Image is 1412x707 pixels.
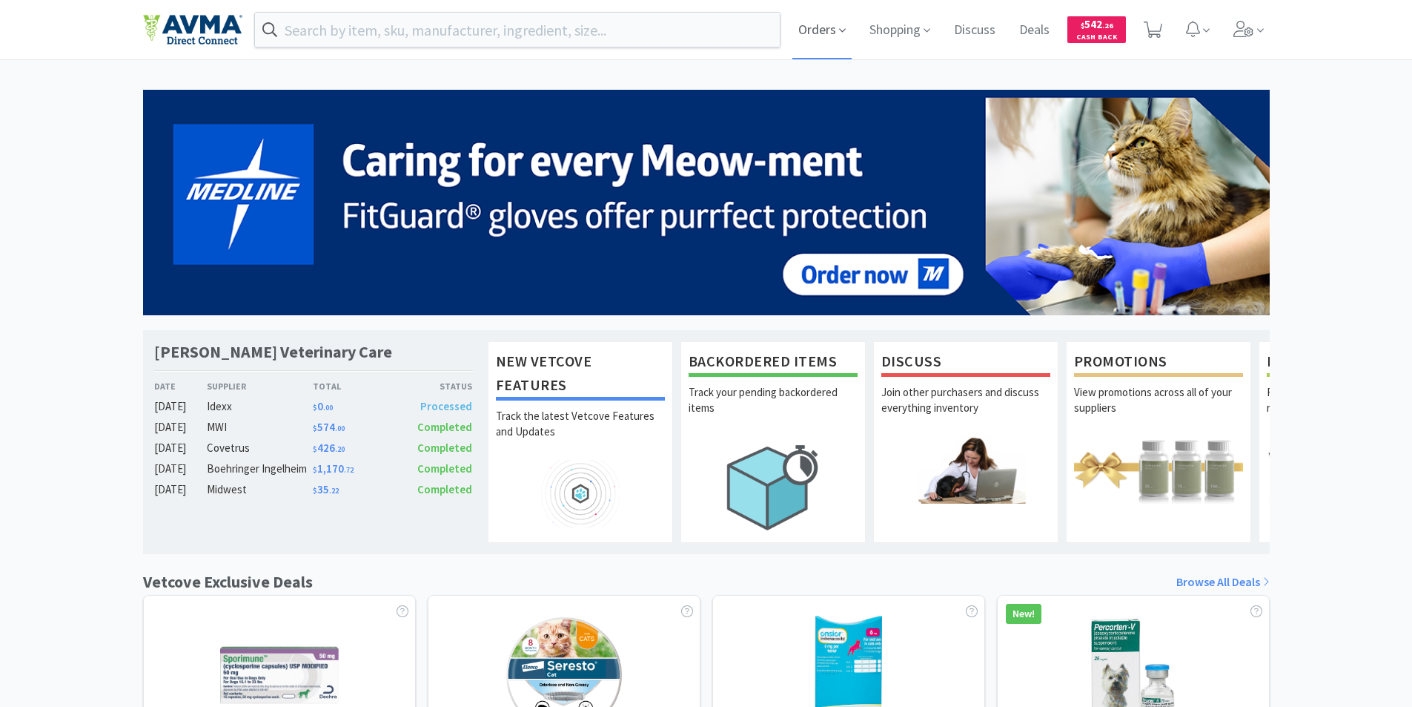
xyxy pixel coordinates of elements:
[496,349,665,401] h1: New Vetcove Features
[313,465,317,475] span: $
[881,436,1050,504] img: hero_discuss.png
[143,14,242,45] img: e4e33dab9f054f5782a47901c742baa9_102.png
[1176,573,1270,592] a: Browse All Deals
[154,439,208,457] div: [DATE]
[496,460,665,527] img: hero_feature_roadmap.png
[143,90,1270,315] img: 5b85490d2c9a43ef9873369d65f5cc4c_481.png
[420,399,472,413] span: Processed
[154,460,208,478] div: [DATE]
[948,24,1001,37] a: Discuss
[154,398,208,415] div: [DATE]
[154,481,473,499] a: [DATE]Midwest$35.22Completed
[313,379,393,393] div: Total
[1074,436,1243,504] img: hero_promotions.png
[154,418,208,436] div: [DATE]
[417,420,472,434] span: Completed
[689,436,858,538] img: hero_backorders.png
[207,439,313,457] div: Covetrus
[154,460,473,478] a: [DATE]Boehringer Ingelheim$1,170.72Completed
[1076,33,1117,43] span: Cash Back
[417,482,472,496] span: Completed
[154,481,208,499] div: [DATE]
[344,465,354,475] span: . 72
[207,398,313,415] div: Idexx
[496,408,665,460] p: Track the latest Vetcove Features and Updates
[1074,384,1243,436] p: View promotions across all of your suppliers
[393,379,473,393] div: Status
[329,486,339,496] span: . 22
[313,444,317,454] span: $
[488,341,673,543] a: New Vetcove FeaturesTrack the latest Vetcove Features and Updates
[1066,341,1251,543] a: PromotionsView promotions across all of your suppliers
[313,486,317,496] span: $
[154,379,208,393] div: Date
[207,418,313,436] div: MWI
[323,403,333,412] span: . 00
[1067,10,1126,50] a: $542.26Cash Back
[1074,349,1243,377] h1: Promotions
[680,341,866,543] a: Backordered ItemsTrack your pending backordered items
[207,481,313,499] div: Midwest
[313,461,354,476] span: 1,170
[154,341,392,363] h1: [PERSON_NAME] Veterinary Care
[207,379,313,393] div: Supplier
[207,460,313,478] div: Boehringer Ingelheim
[143,569,313,595] h1: Vetcove Exclusive Deals
[313,420,345,434] span: 574
[335,424,345,433] span: . 00
[1102,21,1113,30] span: . 26
[1013,24,1055,37] a: Deals
[689,384,858,436] p: Track your pending backordered items
[313,424,317,433] span: $
[881,349,1050,377] h1: Discuss
[154,418,473,436] a: [DATE]MWI$574.00Completed
[1081,21,1084,30] span: $
[313,403,317,412] span: $
[335,444,345,454] span: . 20
[417,441,472,455] span: Completed
[881,384,1050,436] p: Join other purchasers and discuss everything inventory
[313,482,339,496] span: 35
[154,439,473,457] a: [DATE]Covetrus$426.20Completed
[154,398,473,415] a: [DATE]Idexx$0.00Processed
[313,441,345,455] span: 426
[1081,17,1113,31] span: 542
[313,399,333,413] span: 0
[255,13,780,47] input: Search by item, sku, manufacturer, ingredient, size...
[417,461,472,476] span: Completed
[873,341,1058,543] a: DiscussJoin other purchasers and discuss everything inventory
[689,349,858,377] h1: Backordered Items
